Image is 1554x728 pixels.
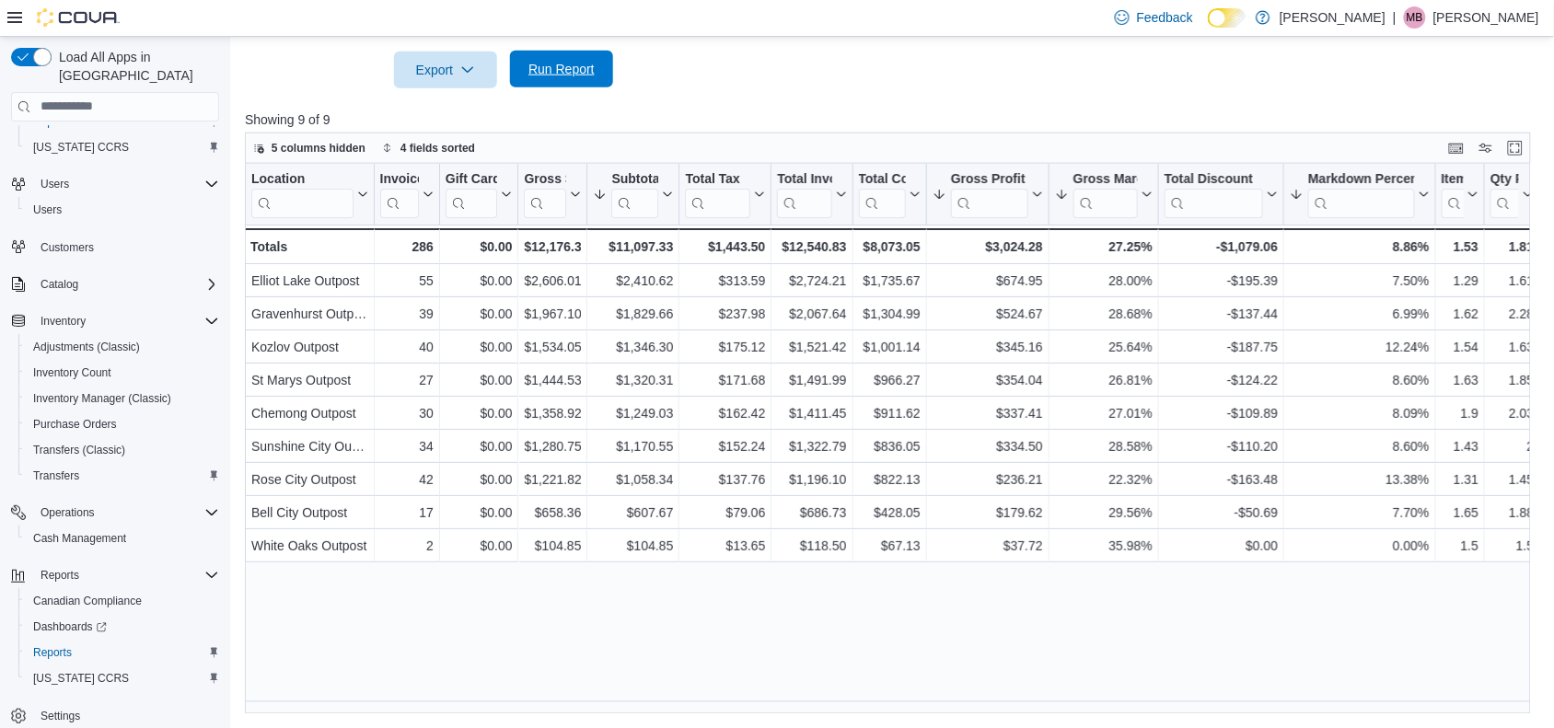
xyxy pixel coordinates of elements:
div: 27.01% [1055,402,1153,424]
div: 1.88 [1490,502,1534,524]
div: $12,176.39 [524,236,581,258]
button: Transfers [18,463,226,489]
div: $0.00 [446,236,513,258]
button: Run Report [510,51,613,87]
div: $2,410.62 [593,270,673,292]
button: Invoices Sold [380,170,434,217]
span: Purchase Orders [33,417,117,432]
span: Washington CCRS [26,667,219,689]
button: Catalog [33,273,86,295]
button: Gift Cards [446,170,513,217]
button: Reports [18,640,226,665]
div: -$163.48 [1165,468,1278,491]
button: Gross Margin [1055,170,1153,217]
div: Location [251,170,354,217]
div: $0.00 [446,303,513,325]
button: Users [18,197,226,223]
div: 1.54 [1442,336,1479,358]
div: $1,735.67 [859,270,921,292]
div: 1.85 [1490,369,1534,391]
span: Reports [26,641,219,664]
span: Reports [33,645,72,660]
div: $0.00 [446,535,513,557]
div: 30 [380,402,434,424]
p: Showing 9 of 9 [245,110,1544,129]
div: $0.00 [446,369,513,391]
div: Invoices Sold [380,170,419,188]
div: $1,001.14 [859,336,921,358]
span: Inventory [41,314,86,329]
div: $1,829.66 [593,303,673,325]
div: 35.98% [1055,535,1153,557]
div: Total Tax [685,170,750,217]
div: $118.50 [777,535,846,557]
button: Keyboard shortcuts [1445,137,1467,159]
div: St Marys Outpost [251,369,368,391]
div: $1,196.10 [777,468,846,491]
div: $79.06 [685,502,765,524]
button: [US_STATE] CCRS [18,134,226,160]
div: -$50.69 [1165,502,1278,524]
div: $1,444.53 [525,369,582,391]
div: -$195.39 [1165,270,1278,292]
div: $911.62 [859,402,921,424]
span: Dashboards [33,619,107,634]
div: $171.68 [685,369,765,391]
div: 1.81 [1490,236,1534,258]
div: -$187.75 [1165,336,1278,358]
div: 1.63 [1442,369,1479,391]
p: [PERSON_NAME] [1433,6,1539,29]
span: Dark Mode [1208,28,1209,29]
button: Location [251,170,368,217]
span: Adjustments (Classic) [33,340,140,354]
p: [PERSON_NAME] [1280,6,1386,29]
div: 2.03 [1490,402,1534,424]
span: Operations [33,502,219,524]
div: 1.61 [1490,270,1534,292]
a: Transfers (Classic) [26,439,133,461]
button: Purchase Orders [18,411,226,437]
a: Canadian Compliance [26,590,149,612]
div: $345.16 [933,336,1043,358]
button: Inventory Count [18,360,226,386]
a: Transfers [26,465,87,487]
div: Total Cost [859,170,906,188]
div: Gift Cards [446,170,498,188]
div: $607.67 [593,502,673,524]
div: -$137.44 [1165,303,1278,325]
span: [US_STATE] CCRS [33,671,129,686]
div: 1.65 [1442,502,1479,524]
span: [US_STATE] CCRS [33,140,129,155]
div: $337.41 [933,402,1043,424]
div: Total Invoiced [777,170,831,217]
div: 6.99% [1290,303,1429,325]
div: Totals [250,236,368,258]
button: Gross Profit [933,170,1043,217]
button: Customers [4,234,226,260]
span: Catalog [33,273,219,295]
div: Location [251,170,354,188]
span: Users [33,202,62,217]
div: $0.00 [446,468,513,491]
div: $152.24 [685,435,765,457]
div: 34 [380,435,434,457]
div: 0.00% [1290,535,1429,557]
div: $658.36 [525,502,582,524]
div: 28.00% [1055,270,1153,292]
button: Markdown Percent [1290,170,1429,217]
div: 1.5 [1490,535,1534,557]
div: 2 [380,535,434,557]
div: 40 [380,336,434,358]
div: 39 [380,303,434,325]
div: 1.53 [1442,236,1479,258]
button: Display options [1475,137,1497,159]
button: Transfers (Classic) [18,437,226,463]
div: $354.04 [933,369,1043,391]
button: Items Per Transaction [1442,170,1479,217]
div: Gross Margin [1073,170,1138,217]
div: $966.27 [859,369,921,391]
button: Cash Management [18,526,226,551]
span: Adjustments (Classic) [26,336,219,358]
div: 2.28 [1490,303,1534,325]
div: $1,346.30 [593,336,673,358]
